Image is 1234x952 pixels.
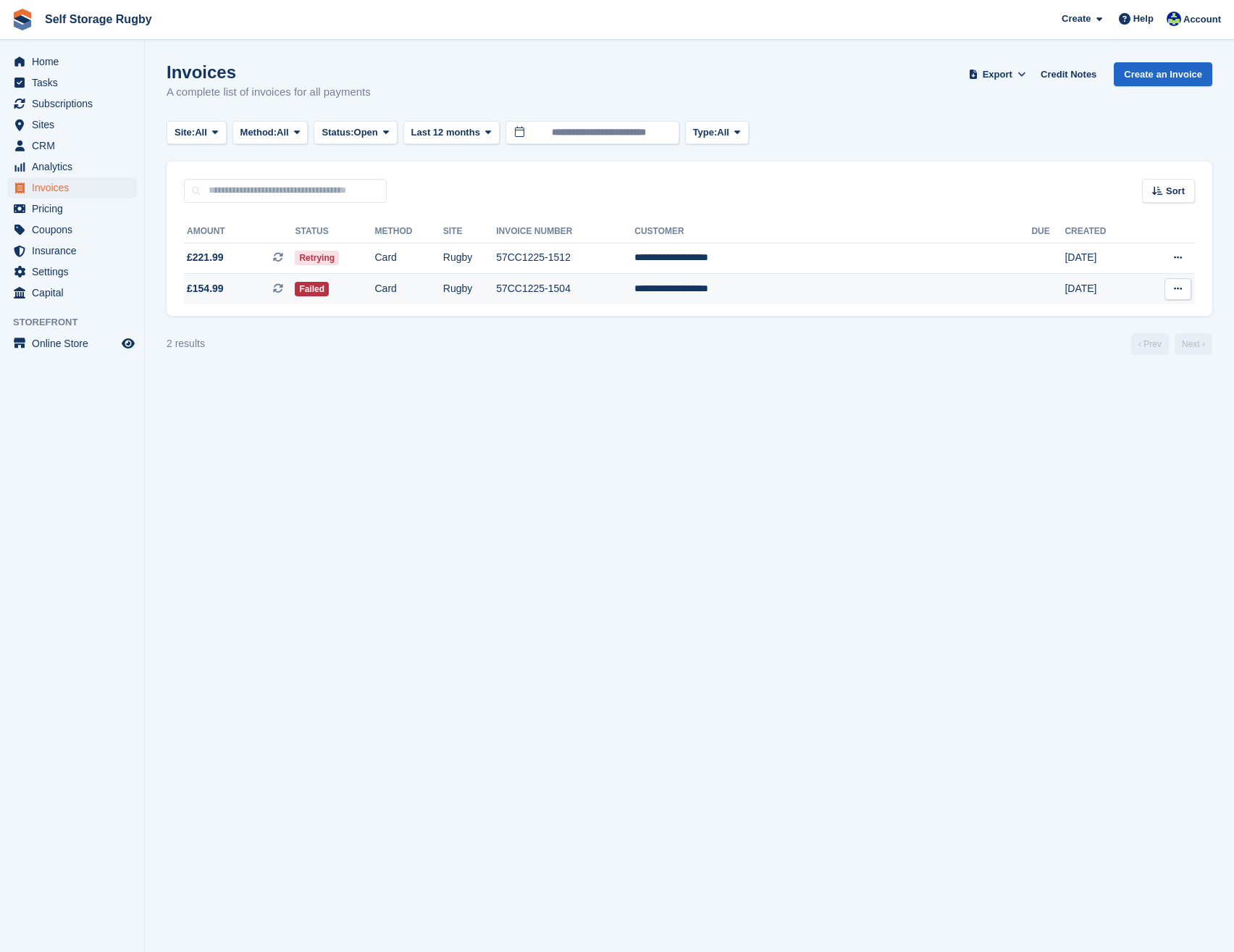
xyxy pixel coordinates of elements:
[374,274,442,304] td: Card
[496,243,634,274] td: 57CC1225-1512
[167,62,371,82] h1: Invoices
[1128,333,1215,355] nav: Page
[175,125,195,140] span: Site:
[7,93,137,114] a: menu
[634,220,1031,243] th: Customer
[1131,333,1169,355] a: Previous
[7,220,137,240] a: menu
[7,156,137,177] a: menu
[12,9,33,30] img: stora-icon-8386f47178a22dfd0bd8f6a31ec36ba5ce8667c1dd55bd0f319d3a0aa187defe.svg
[32,156,119,177] span: Analytics
[983,67,1012,82] span: Export
[1031,220,1065,243] th: Due
[685,121,749,145] button: Type: All
[1035,62,1102,86] a: Credit Notes
[32,135,119,156] span: CRM
[187,281,224,296] span: £154.99
[7,333,137,354] a: menu
[232,121,308,145] button: Method: All
[32,178,119,198] span: Invoices
[314,121,397,145] button: Status: Open
[443,220,496,243] th: Site
[39,7,158,31] a: Self Storage Rugby
[167,121,227,145] button: Site: All
[1167,12,1181,26] img: Richard Palmer
[187,250,224,265] span: £221.99
[1065,243,1140,274] td: [DATE]
[1062,12,1091,26] span: Create
[496,274,634,304] td: 57CC1225-1504
[119,335,137,352] a: Preview store
[7,283,137,303] a: menu
[1133,12,1154,26] span: Help
[167,336,205,351] div: 2 results
[295,282,329,296] span: Failed
[184,220,295,243] th: Amount
[7,51,137,72] a: menu
[496,220,634,243] th: Invoice Number
[7,135,137,156] a: menu
[32,220,119,240] span: Coupons
[7,262,137,282] a: menu
[322,125,353,140] span: Status:
[1183,12,1221,27] span: Account
[7,199,137,219] a: menu
[354,125,378,140] span: Open
[1166,184,1185,199] span: Sort
[295,251,339,265] span: Retrying
[403,121,500,145] button: Last 12 months
[443,243,496,274] td: Rugby
[32,283,119,303] span: Capital
[1114,62,1212,86] a: Create an Invoice
[32,93,119,114] span: Subscriptions
[374,243,442,274] td: Card
[443,274,496,304] td: Rugby
[1065,274,1140,304] td: [DATE]
[32,333,119,354] span: Online Store
[295,220,374,243] th: Status
[7,178,137,198] a: menu
[167,84,371,101] p: A complete list of invoices for all payments
[965,62,1029,86] button: Export
[195,125,207,140] span: All
[411,125,480,140] span: Last 12 months
[693,125,718,140] span: Type:
[32,72,119,93] span: Tasks
[374,220,442,243] th: Method
[32,262,119,282] span: Settings
[1065,220,1140,243] th: Created
[7,114,137,135] a: menu
[1175,333,1212,355] a: Next
[240,125,277,140] span: Method:
[32,51,119,72] span: Home
[32,114,119,135] span: Sites
[717,125,729,140] span: All
[32,199,119,219] span: Pricing
[7,72,137,93] a: menu
[7,241,137,261] a: menu
[32,241,119,261] span: Insurance
[13,315,144,330] span: Storefront
[277,125,289,140] span: All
